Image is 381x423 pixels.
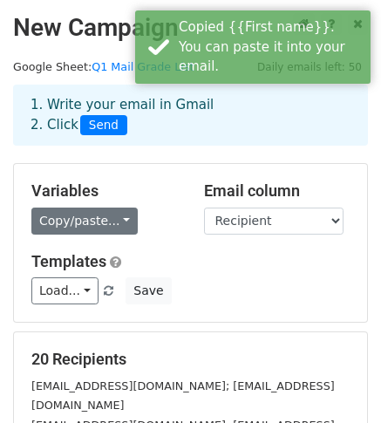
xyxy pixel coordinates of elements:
a: Q1 Mail Grade List [92,60,194,73]
a: Copy/paste... [31,208,138,235]
span: Send [80,115,127,136]
div: Copied {{First name}}. You can paste it into your email. [179,17,364,77]
iframe: Chat Widget [294,339,381,423]
h5: Variables [31,181,178,201]
h2: New Campaign [13,13,368,43]
h5: 20 Recipients [31,350,350,369]
h5: Email column [204,181,350,201]
small: Google Sheet: [13,60,194,73]
button: Save [126,277,171,304]
small: [EMAIL_ADDRESS][DOMAIN_NAME]; [EMAIL_ADDRESS][DOMAIN_NAME] [31,379,335,413]
a: Templates [31,252,106,270]
a: Load... [31,277,99,304]
div: 1. Write your email in Gmail 2. Click [17,95,364,135]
